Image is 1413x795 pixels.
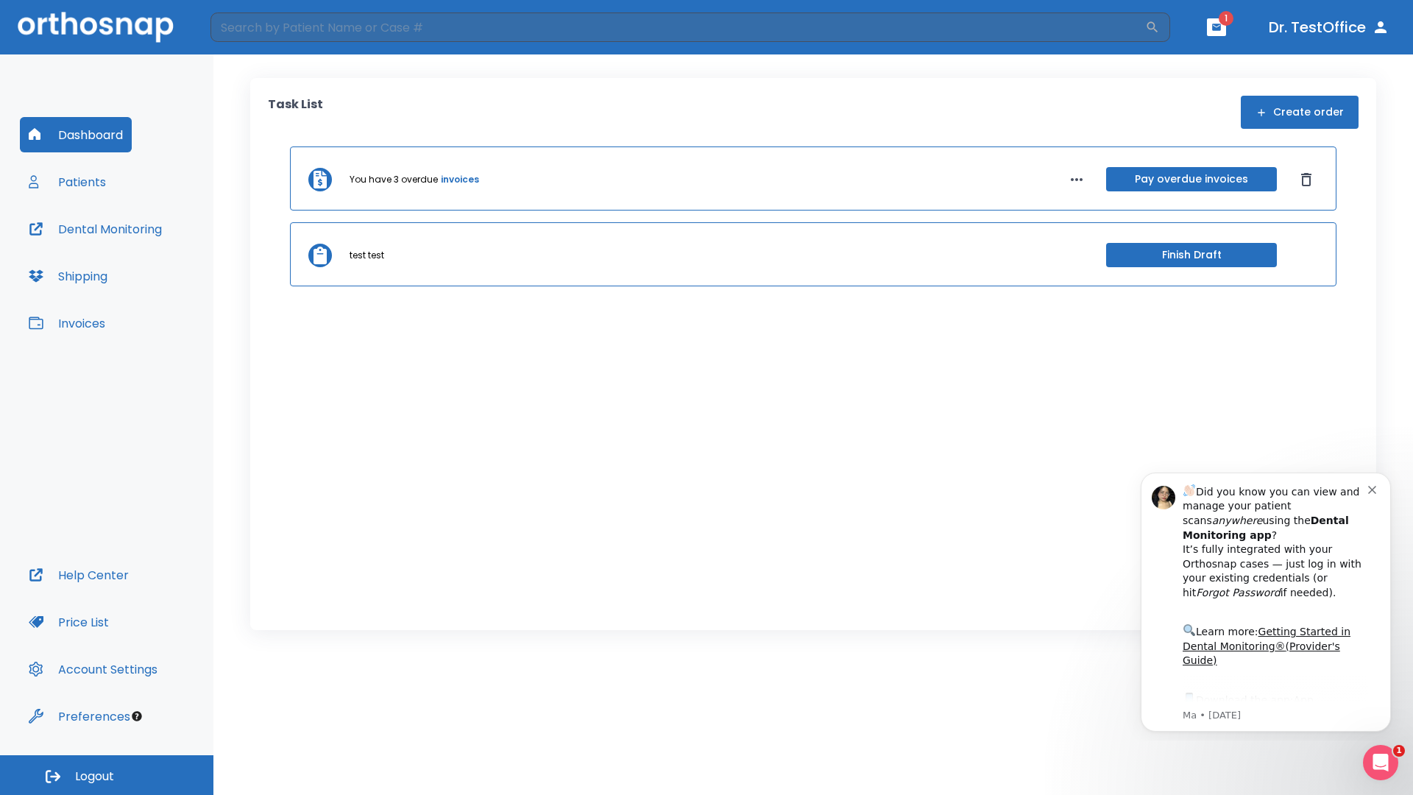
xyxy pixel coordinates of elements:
[20,604,118,640] button: Price List
[1295,168,1318,191] button: Dismiss
[1106,243,1277,267] button: Finish Draft
[64,231,249,306] div: Download the app: | ​ Let us know if you need help getting started!
[20,557,138,593] button: Help Center
[350,173,438,186] p: You have 3 overdue
[1241,96,1359,129] button: Create order
[18,12,174,42] img: Orthosnap
[1363,745,1398,780] iframe: Intercom live chat
[1263,14,1395,40] button: Dr. TestOffice
[1219,11,1233,26] span: 1
[210,13,1145,42] input: Search by Patient Name or Case #
[64,250,249,263] p: Message from Ma, sent 8w ago
[1106,167,1277,191] button: Pay overdue invoices
[1393,745,1405,757] span: 1
[20,164,115,199] button: Patients
[75,768,114,785] span: Logout
[130,710,144,723] div: Tooltip anchor
[64,235,195,261] a: App Store
[20,699,139,734] button: Preferences
[20,211,171,247] button: Dental Monitoring
[441,173,479,186] a: invoices
[249,23,261,35] button: Dismiss notification
[20,305,114,341] button: Invoices
[20,258,116,294] button: Shipping
[350,249,384,262] p: test test
[20,651,166,687] button: Account Settings
[1119,459,1413,741] iframe: Intercom notifications message
[20,117,132,152] button: Dashboard
[268,96,323,129] p: Task List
